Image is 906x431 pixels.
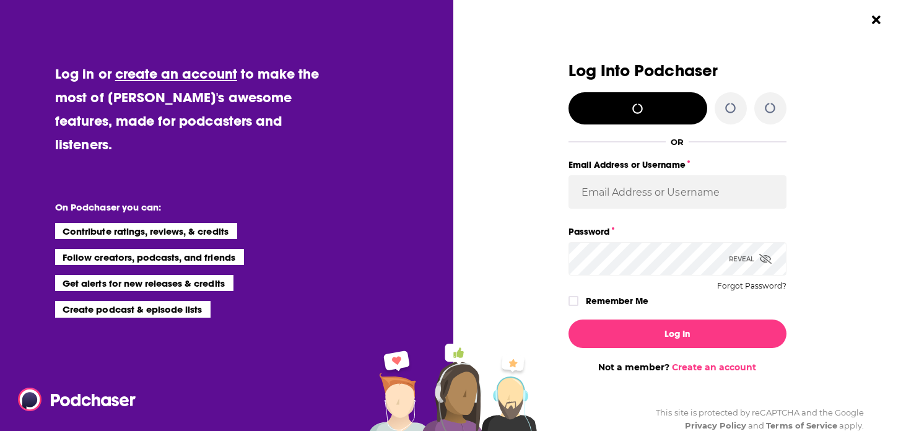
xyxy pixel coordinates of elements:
[18,388,137,411] img: Podchaser - Follow, Share and Rate Podcasts
[55,301,211,317] li: Create podcast & episode lists
[717,282,786,290] button: Forgot Password?
[766,420,837,430] a: Terms of Service
[568,62,786,80] h3: Log Into Podchaser
[672,362,756,373] a: Create an account
[671,137,684,147] div: OR
[568,157,786,173] label: Email Address or Username
[568,320,786,348] button: Log In
[18,388,127,411] a: Podchaser - Follow, Share and Rate Podcasts
[115,65,237,82] a: create an account
[55,223,237,239] li: Contribute ratings, reviews, & credits
[865,8,888,32] button: Close Button
[55,201,303,213] li: On Podchaser you can:
[55,249,244,265] li: Follow creators, podcasts, and friends
[568,175,786,209] input: Email Address or Username
[685,420,747,430] a: Privacy Policy
[568,362,786,373] div: Not a member?
[729,242,772,276] div: Reveal
[55,275,233,291] li: Get alerts for new releases & credits
[586,293,648,309] label: Remember Me
[568,224,786,240] label: Password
